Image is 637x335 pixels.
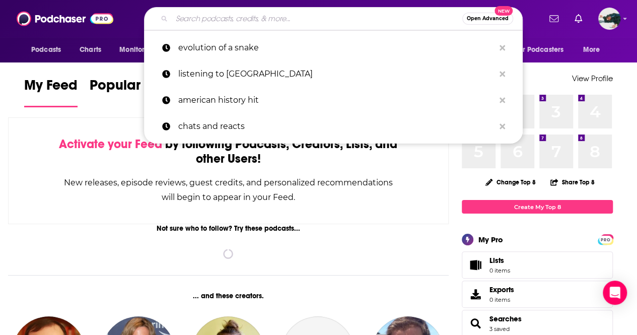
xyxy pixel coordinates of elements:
[489,256,504,265] span: Lists
[24,40,74,59] button: open menu
[462,281,613,308] a: Exports
[583,43,600,57] span: More
[90,77,175,100] span: Popular Feed
[462,200,613,214] a: Create My Top 8
[598,8,620,30] img: User Profile
[59,137,162,152] span: Activate your Feed
[144,113,523,140] a: chats and reacts
[489,314,522,323] a: Searches
[599,236,611,243] span: PRO
[572,74,613,83] a: View Profile
[24,77,78,107] a: My Feed
[489,256,510,265] span: Lists
[509,40,578,59] button: open menu
[494,6,513,16] span: New
[465,287,485,301] span: Exports
[599,235,611,243] a: PRO
[8,292,449,300] div: ... and these creators.
[515,43,563,57] span: For Podcasters
[80,43,101,57] span: Charts
[178,61,494,87] p: listening to america
[90,77,175,107] a: Popular Feed
[489,325,510,332] a: 3 saved
[119,43,155,57] span: Monitoring
[24,77,78,100] span: My Feed
[478,235,503,244] div: My Pro
[144,87,523,113] a: american history hit
[172,11,462,27] input: Search podcasts, credits, & more...
[576,40,613,59] button: open menu
[489,285,514,294] span: Exports
[545,10,562,27] a: Show notifications dropdown
[178,35,494,61] p: evolution of a snake
[144,61,523,87] a: listening to [GEOGRAPHIC_DATA]
[31,43,61,57] span: Podcasts
[465,316,485,330] a: Searches
[598,8,620,30] button: Show profile menu
[59,137,398,166] div: by following Podcasts, Creators, Lists, and other Users!
[489,296,514,303] span: 0 items
[17,9,113,28] img: Podchaser - Follow, Share and Rate Podcasts
[144,7,523,30] div: Search podcasts, credits, & more...
[489,267,510,274] span: 0 items
[571,10,586,27] a: Show notifications dropdown
[479,176,542,188] button: Change Top 8
[550,172,595,192] button: Share Top 8
[462,251,613,279] a: Lists
[178,113,494,140] p: chats and reacts
[178,87,494,113] p: american history hit
[73,40,107,59] a: Charts
[59,175,398,205] div: New releases, episode reviews, guest credits, and personalized recommendations will begin to appe...
[8,224,449,233] div: Not sure who to follow? Try these podcasts...
[465,258,485,272] span: Lists
[467,16,509,21] span: Open Advanced
[144,35,523,61] a: evolution of a snake
[603,281,627,305] div: Open Intercom Messenger
[112,40,168,59] button: open menu
[462,13,513,25] button: Open AdvancedNew
[598,8,620,30] span: Logged in as fsg.publicity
